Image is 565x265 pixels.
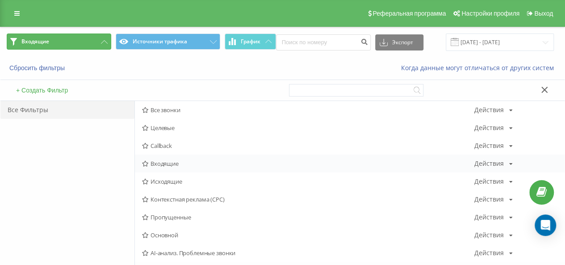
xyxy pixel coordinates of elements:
a: Когда данные могут отличаться от других систем [401,63,558,72]
div: Действия [474,160,504,167]
span: Целевые [142,125,474,131]
button: Закрыть [538,86,551,95]
div: Действия [474,232,504,238]
span: Все звонки [142,107,474,113]
button: Источники трафика [116,34,220,50]
button: + Создать Фильтр [13,86,71,94]
div: Действия [474,125,504,131]
span: График [241,38,260,45]
span: Входящие [142,160,474,167]
div: Действия [474,143,504,149]
div: Действия [474,178,504,185]
input: Поиск по номеру [276,34,371,50]
span: Основной [142,232,474,238]
span: Реферальная программа [372,10,446,17]
div: Все Фильтры [0,101,134,119]
button: Входящие [7,34,111,50]
button: Сбросить фильтры [7,64,69,72]
div: Open Intercom Messenger [535,215,556,236]
span: Входящие [21,38,49,45]
span: Callback [142,143,474,149]
div: Действия [474,214,504,220]
button: График [225,34,276,50]
div: Действия [474,196,504,202]
div: Действия [474,250,504,256]
span: Контекстная реклама (CPC) [142,196,474,202]
span: Выход [534,10,553,17]
span: Настройки профиля [461,10,519,17]
div: Действия [474,107,504,113]
span: Пропущенные [142,214,474,220]
span: Исходящие [142,178,474,185]
button: Экспорт [375,34,423,50]
span: AI-анализ. Проблемные звонки [142,250,474,256]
